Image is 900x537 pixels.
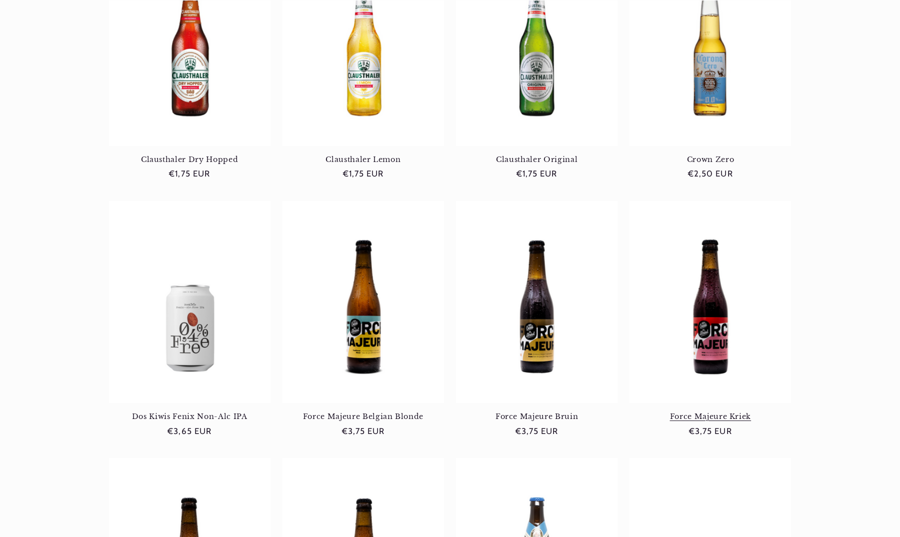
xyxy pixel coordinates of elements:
[282,155,444,164] a: Clausthaler Lemon
[109,155,270,164] a: Clausthaler Dry Hopped
[109,412,270,421] a: Dos Kiwis Fenix Non-Alc IPA
[456,155,617,164] a: Clausthaler Original
[629,412,791,421] a: Force Majeure Kriek
[629,155,791,164] a: Crown Zero
[456,412,617,421] a: Force Majeure Bruin
[282,412,444,421] a: Force Majeure Belgian Blonde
